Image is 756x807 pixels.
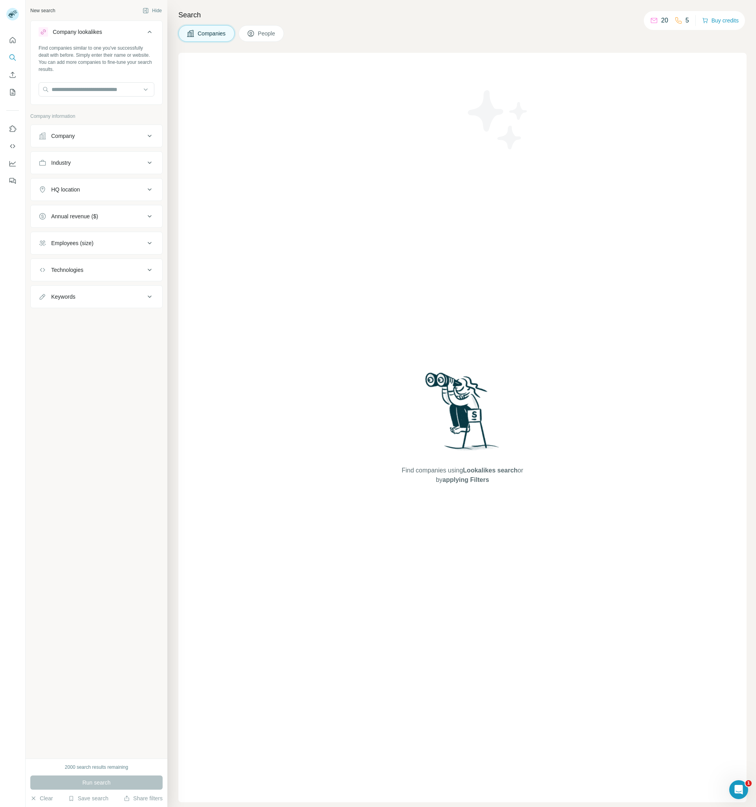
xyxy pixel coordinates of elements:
[39,45,154,73] div: Find companies similar to one you've successfully dealt with before. Simply enter their name or w...
[31,22,162,45] button: Company lookalikes
[51,239,93,247] div: Employees (size)
[31,234,162,253] button: Employees (size)
[686,16,689,25] p: 5
[661,16,668,25] p: 20
[6,139,19,153] button: Use Surfe API
[258,30,276,37] span: People
[463,84,534,155] img: Surfe Illustration - Stars
[51,266,83,274] div: Technologies
[68,794,108,802] button: Save search
[51,186,80,193] div: HQ location
[178,9,747,20] h4: Search
[443,476,489,483] span: applying Filters
[6,50,19,65] button: Search
[30,794,53,802] button: Clear
[65,764,128,771] div: 2000 search results remaining
[6,33,19,47] button: Quick start
[51,293,75,301] div: Keywords
[51,159,71,167] div: Industry
[6,156,19,171] button: Dashboard
[399,466,525,485] span: Find companies using or by
[6,68,19,82] button: Enrich CSV
[745,780,752,787] span: 1
[31,180,162,199] button: HQ location
[198,30,226,37] span: Companies
[53,28,102,36] div: Company lookalikes
[702,15,739,26] button: Buy credits
[124,794,163,802] button: Share filters
[30,7,55,14] div: New search
[463,467,518,474] span: Lookalikes search
[51,212,98,220] div: Annual revenue ($)
[6,122,19,136] button: Use Surfe on LinkedIn
[31,126,162,145] button: Company
[422,370,504,458] img: Surfe Illustration - Woman searching with binoculars
[51,132,75,140] div: Company
[31,207,162,226] button: Annual revenue ($)
[31,153,162,172] button: Industry
[30,113,163,120] p: Company information
[729,780,748,799] iframe: Intercom live chat
[31,260,162,279] button: Technologies
[31,287,162,306] button: Keywords
[6,85,19,99] button: My lists
[137,5,167,17] button: Hide
[6,174,19,188] button: Feedback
